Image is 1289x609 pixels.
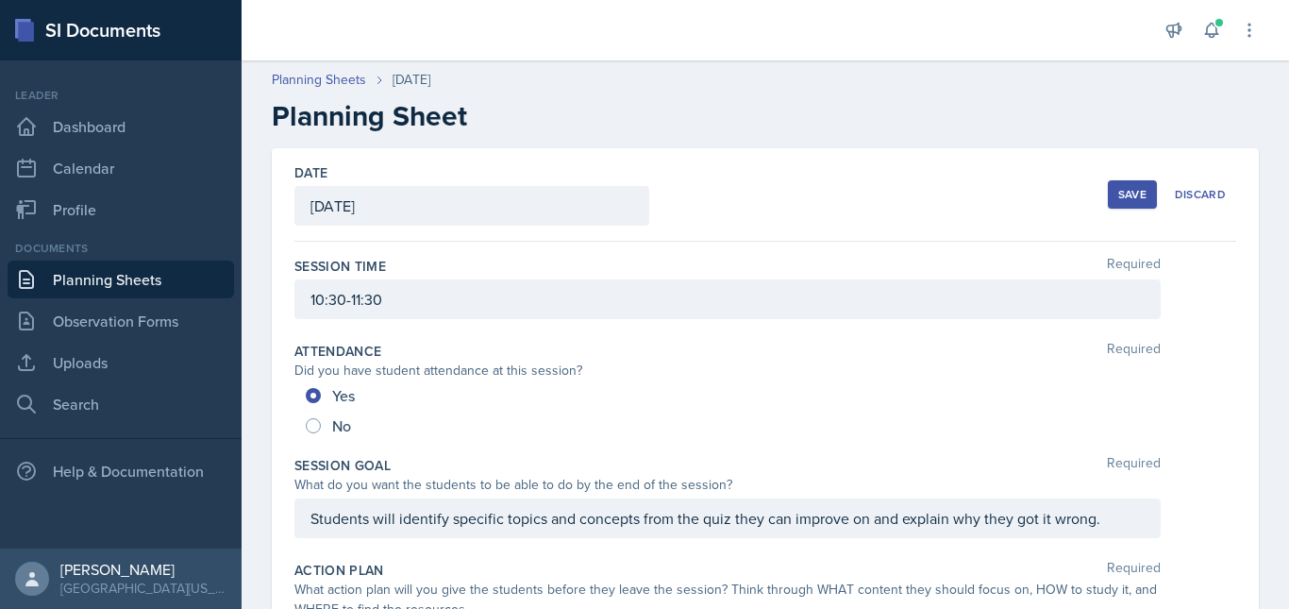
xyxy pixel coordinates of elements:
a: Planning Sheets [272,70,366,90]
span: Required [1107,561,1161,580]
div: [DATE] [393,70,430,90]
a: Uploads [8,344,234,381]
span: No [332,416,351,435]
label: Date [294,163,327,182]
div: Documents [8,240,234,257]
button: Save [1108,180,1157,209]
div: Discard [1175,187,1226,202]
label: Session Time [294,257,386,276]
span: Required [1107,257,1161,276]
a: Dashboard [8,108,234,145]
span: Required [1107,456,1161,475]
label: Session Goal [294,456,391,475]
div: [GEOGRAPHIC_DATA][US_STATE] in [GEOGRAPHIC_DATA] [60,579,226,598]
span: Yes [332,386,355,405]
div: Save [1118,187,1147,202]
p: Students will identify specific topics and concepts from the quiz they can improve on and explain... [310,507,1145,530]
div: Leader [8,87,234,104]
label: Action Plan [294,561,384,580]
a: Planning Sheets [8,261,234,298]
button: Discard [1164,180,1236,209]
div: [PERSON_NAME] [60,560,226,579]
label: Attendance [294,342,382,361]
h2: Planning Sheet [272,99,1259,133]
div: Help & Documentation [8,452,234,490]
div: Did you have student attendance at this session? [294,361,1161,381]
a: Profile [8,191,234,228]
a: Calendar [8,149,234,187]
a: Observation Forms [8,302,234,340]
a: Search [8,385,234,423]
p: 10:30-11:30 [310,288,1145,311]
div: What do you want the students to be able to do by the end of the session? [294,475,1161,495]
span: Required [1107,342,1161,361]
